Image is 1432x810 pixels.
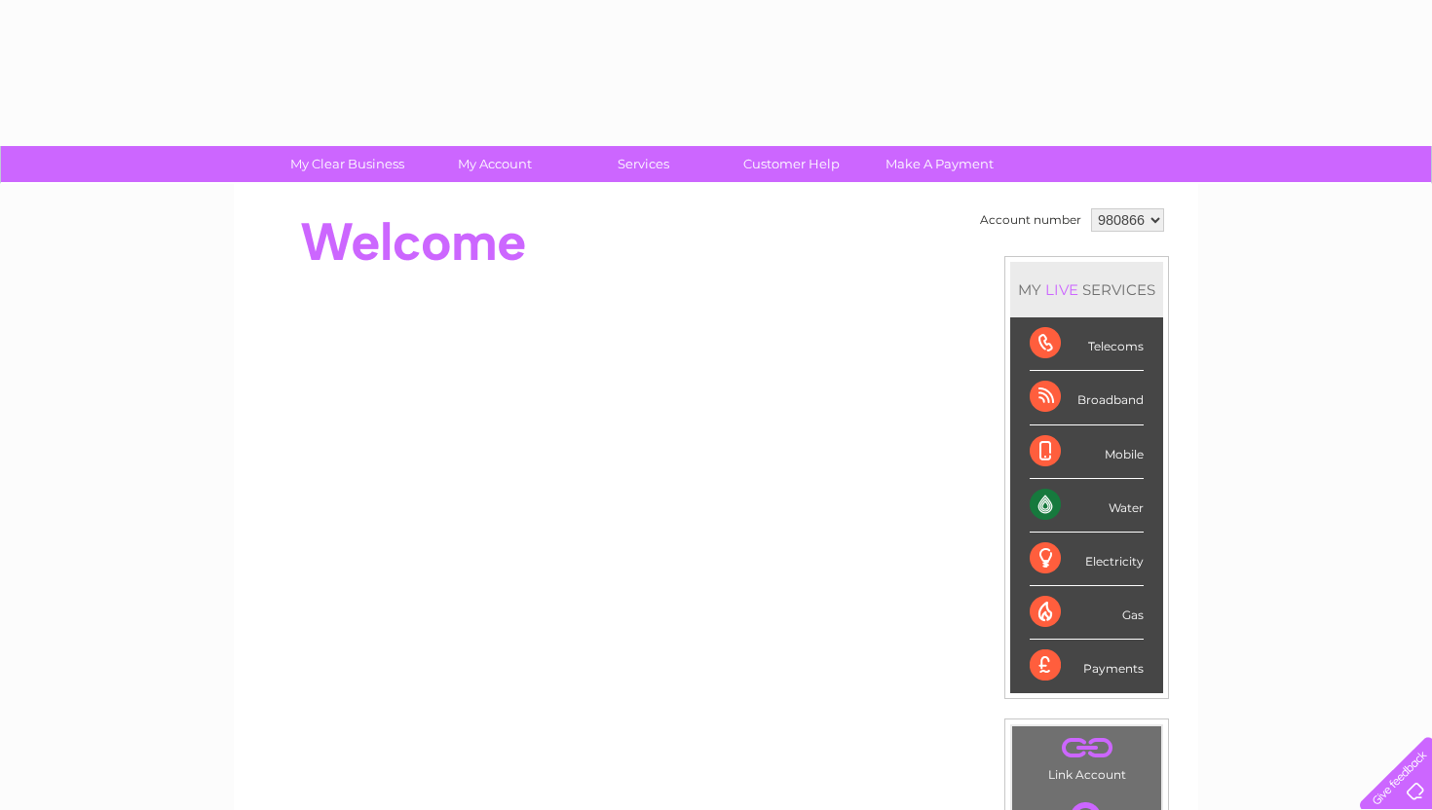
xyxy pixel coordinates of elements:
div: Mobile [1030,425,1144,479]
a: Customer Help [711,146,872,182]
div: Broadband [1030,371,1144,424]
div: Water [1030,479,1144,533]
a: Make A Payment [859,146,1020,182]
div: Payments [1030,640,1144,692]
div: Telecoms [1030,317,1144,371]
div: Electricity [1030,533,1144,586]
td: Link Account [1011,725,1162,787]
div: LIVE [1041,280,1082,299]
a: My Account [415,146,576,182]
a: My Clear Business [267,146,428,182]
div: Gas [1030,586,1144,640]
a: . [1017,731,1156,765]
a: Services [563,146,724,182]
div: MY SERVICES [1010,262,1163,317]
td: Account number [975,203,1086,237]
